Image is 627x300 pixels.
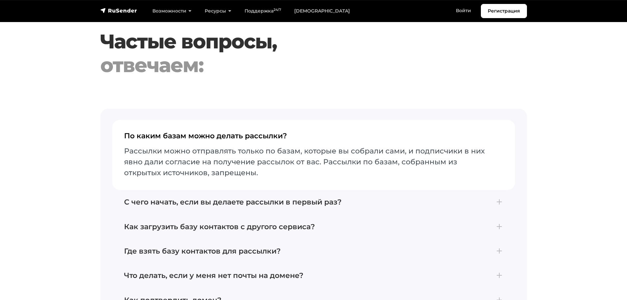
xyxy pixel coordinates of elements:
[449,4,478,17] a: Войти
[238,4,288,18] a: Поддержка24/7
[274,8,281,12] sup: 24/7
[481,4,527,18] a: Регистрация
[146,4,198,18] a: Возможности
[100,7,137,14] img: RuSender
[124,271,503,280] h4: Что делать, если у меня нет почты на домене?
[100,30,491,77] h2: Частые вопросы,
[198,4,238,18] a: Ресурсы
[124,223,503,231] h4: Как загрузить базу контактов с другого сервиса?
[124,132,503,146] h4: По каким базам можно делать рассылки?
[100,53,491,77] div: отвечаем:
[124,247,503,256] h4: Где взять базу контактов для рассылки?
[124,198,503,206] h4: С чего начать, если вы делаете рассылки в первый раз?
[288,4,356,18] a: [DEMOGRAPHIC_DATA]
[124,146,503,178] p: Рассылки можно отправлять только по базам, которые вы собрали сами, и подписчики в них явно дали ...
